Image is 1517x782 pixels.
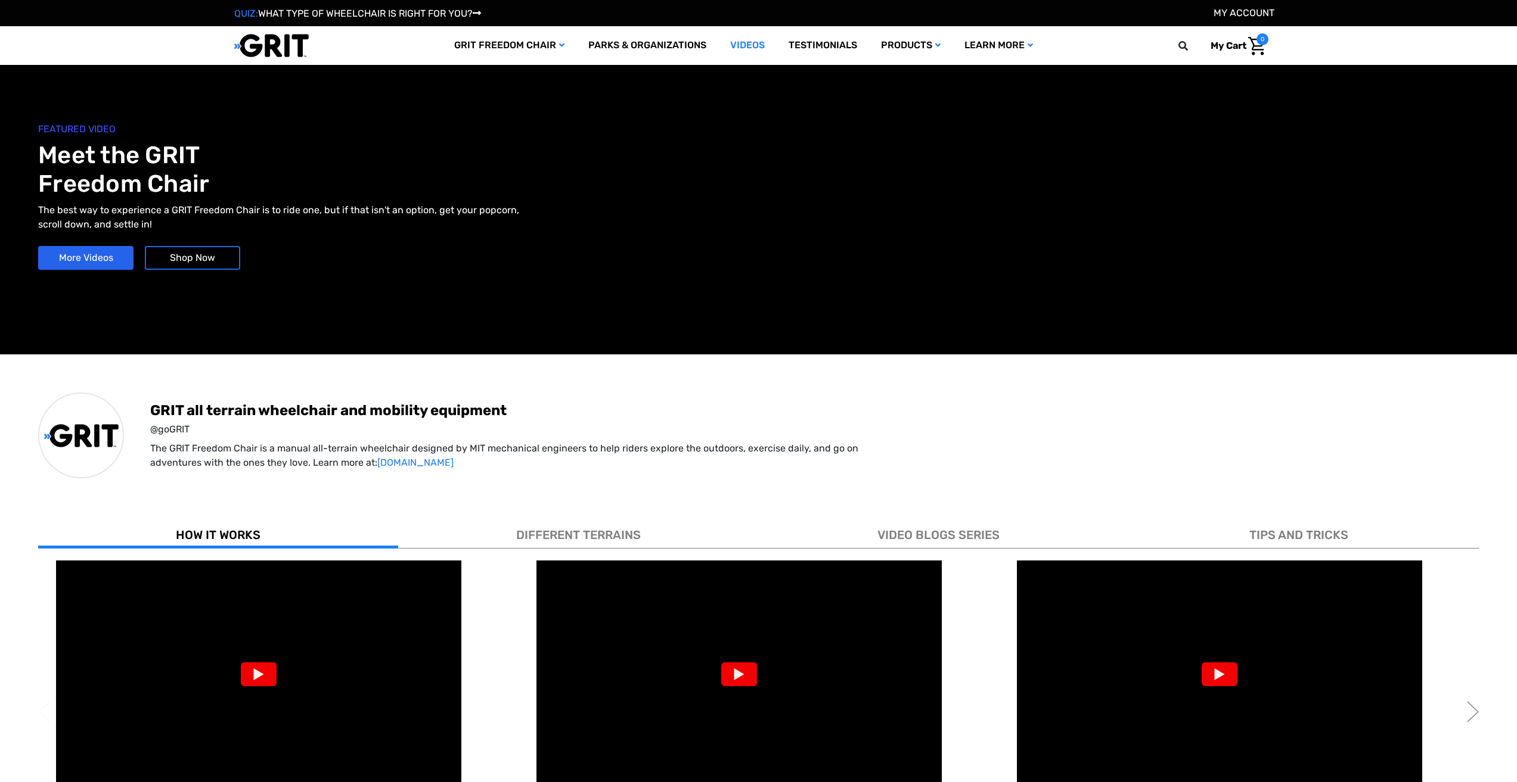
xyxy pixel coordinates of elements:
[877,528,1000,542] span: VIDEO BLOGS SERIES
[1467,693,1479,730] button: Next
[38,141,759,198] h1: Meet the GRIT Freedom Chair
[516,528,641,542] span: DIFFERENT TERRAINS
[150,422,1164,437] span: @goGRIT
[150,441,860,470] p: The GRIT Freedom Chair is a manual all-terrain wheelchair designed by MIT mechanical engineers to...
[234,33,309,58] img: GRIT All-Terrain Wheelchair and Mobility Equipment
[442,26,576,65] a: GRIT Freedom Chair
[1214,7,1274,18] a: Account
[576,26,718,65] a: Parks & Organizations
[1257,33,1268,45] span: 0
[777,26,869,65] a: Testimonials
[44,423,119,448] img: GRIT All-Terrain Wheelchair and Mobility Equipment
[38,246,134,270] a: More Videos
[150,401,1164,420] span: GRIT all terrain wheelchair and mobility equipment
[869,26,953,65] a: Products
[234,8,258,19] span: QUIZ:
[718,26,777,65] a: Videos
[1248,37,1265,55] img: Cart
[38,693,50,730] button: Previous
[1202,33,1268,58] a: Cart with 0 items
[1184,33,1202,58] input: Search
[1249,528,1348,542] span: TIPS AND TRICKS
[377,457,454,468] a: [DOMAIN_NAME]
[38,203,542,232] p: The best way to experience a GRIT Freedom Chair is to ride one, but if that isn't an option, get ...
[953,26,1045,65] a: Learn More
[176,528,260,542] span: HOW IT WORKS
[234,8,481,19] a: QUIZ:WHAT TYPE OF WHEELCHAIR IS RIGHT FOR YOU?
[38,122,759,136] span: FEATURED VIDEO
[145,246,240,270] a: Shop Now
[1211,40,1246,51] span: My Cart
[765,104,1473,312] iframe: YouTube video player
